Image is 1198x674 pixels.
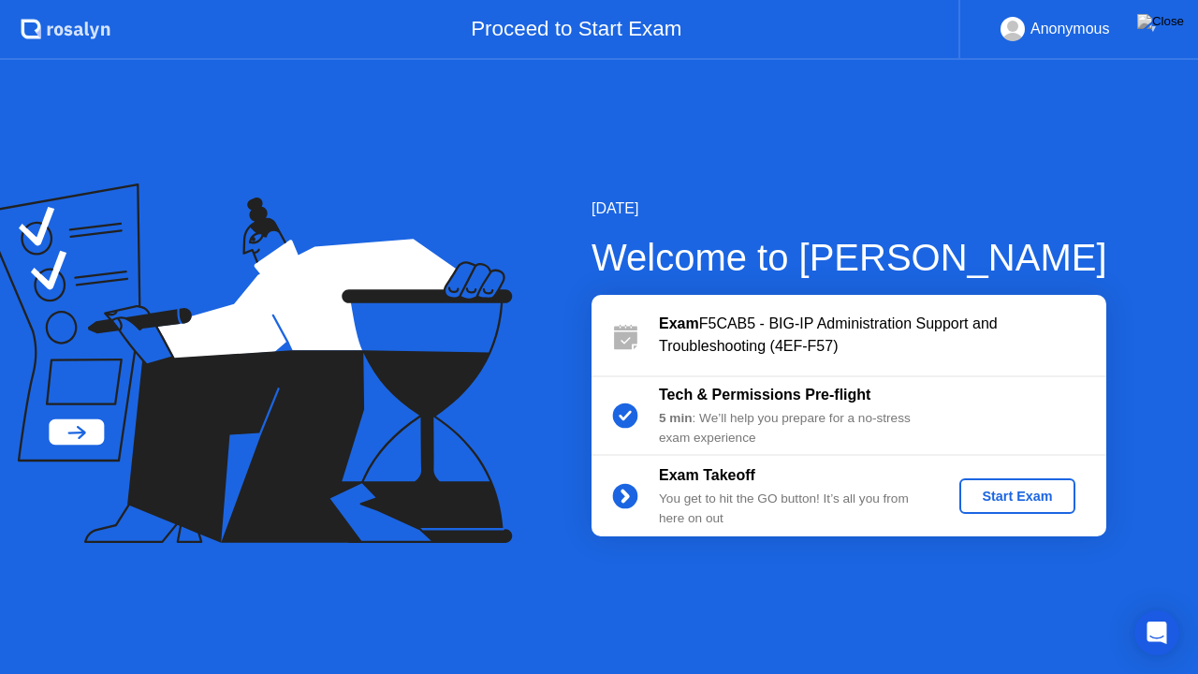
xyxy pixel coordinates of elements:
[659,467,755,483] b: Exam Takeoff
[967,489,1067,504] div: Start Exam
[659,411,693,425] b: 5 min
[659,313,1106,358] div: F5CAB5 - BIG-IP Administration Support and Troubleshooting (4EF-F57)
[959,478,1074,514] button: Start Exam
[659,409,928,447] div: : We’ll help you prepare for a no-stress exam experience
[592,198,1107,220] div: [DATE]
[659,490,928,528] div: You get to hit the GO button! It’s all you from here on out
[1137,14,1184,29] img: Close
[1134,610,1179,655] div: Open Intercom Messenger
[592,229,1107,286] div: Welcome to [PERSON_NAME]
[659,387,870,403] b: Tech & Permissions Pre-flight
[1030,17,1110,41] div: Anonymous
[659,315,699,331] b: Exam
